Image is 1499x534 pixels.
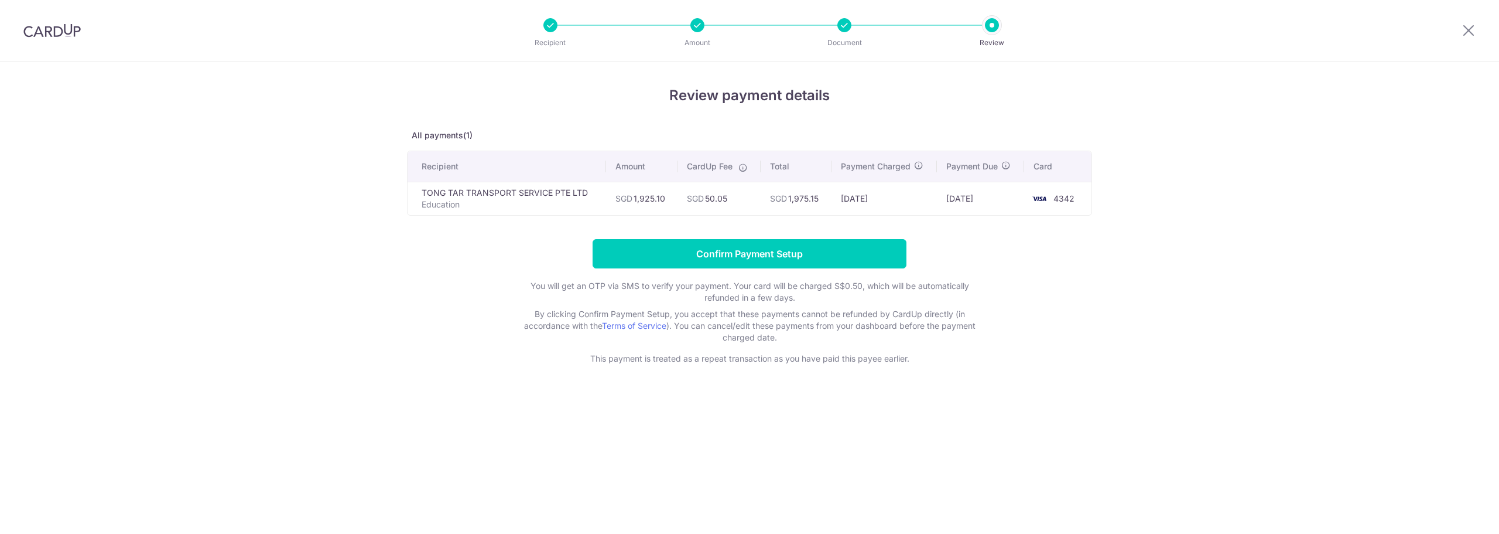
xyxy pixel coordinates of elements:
[1028,192,1051,206] img: <span class="translation_missing" title="translation missing: en.account_steps.new_confirm_form.b...
[1024,151,1091,182] th: Card
[801,37,888,49] p: Document
[1053,193,1074,203] span: 4342
[407,85,1092,106] h4: Review payment details
[841,161,911,172] span: Payment Charged
[606,151,677,182] th: Amount
[606,182,677,215] td: 1,925.10
[949,37,1035,49] p: Review
[593,239,906,268] input: Confirm Payment Setup
[937,182,1024,215] td: [DATE]
[831,182,937,215] td: [DATE]
[946,161,998,172] span: Payment Due
[761,151,831,182] th: Total
[408,151,606,182] th: Recipient
[677,182,761,215] td: 50.05
[408,182,606,215] td: TONG TAR TRANSPORT SERVICE PTE LTD
[602,321,666,331] a: Terms of Service
[615,193,632,203] span: SGD
[687,161,733,172] span: CardUp Fee
[515,280,984,304] p: You will get an OTP via SMS to verify your payment. Your card will be charged S$0.50, which will ...
[687,193,704,203] span: SGD
[770,193,787,203] span: SGD
[654,37,741,49] p: Amount
[422,199,597,210] p: Education
[407,130,1092,141] p: All payments(1)
[515,308,984,343] p: By clicking Confirm Payment Setup, you accept that these payments cannot be refunded by CardUp di...
[515,353,984,365] p: This payment is treated as a repeat transaction as you have paid this payee earlier.
[761,182,831,215] td: 1,975.15
[23,23,81,38] img: CardUp
[507,37,594,49] p: Recipient
[1424,499,1487,528] iframe: Opens a widget where you can find more information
